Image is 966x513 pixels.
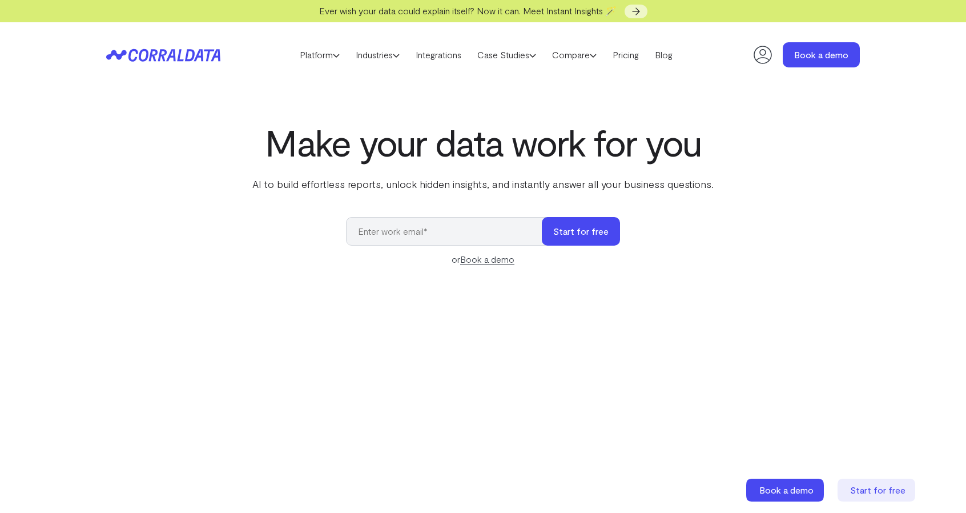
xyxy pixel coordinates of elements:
[469,46,544,63] a: Case Studies
[250,177,716,191] p: AI to build effortless reports, unlock hidden insights, and instantly answer all your business qu...
[292,46,348,63] a: Platform
[746,479,826,502] a: Book a demo
[544,46,605,63] a: Compare
[838,479,917,502] a: Start for free
[759,484,814,495] span: Book a demo
[605,46,647,63] a: Pricing
[647,46,681,63] a: Blog
[408,46,469,63] a: Integrations
[460,254,514,265] a: Book a demo
[850,484,905,495] span: Start for free
[346,217,553,246] input: Enter work email*
[250,122,716,163] h1: Make your data work for you
[346,253,620,266] div: or
[783,42,860,67] a: Book a demo
[542,217,620,246] button: Start for free
[348,46,408,63] a: Industries
[319,5,617,16] span: Ever wish your data could explain itself? Now it can. Meet Instant Insights 🪄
